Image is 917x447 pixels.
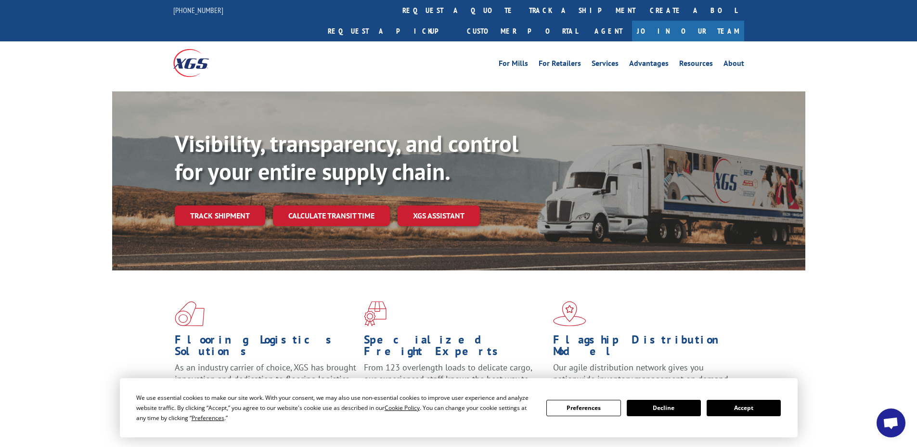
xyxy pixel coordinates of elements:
[585,21,632,41] a: Agent
[723,60,744,70] a: About
[175,128,518,186] b: Visibility, transparency, and control for your entire supply chain.
[398,205,480,226] a: XGS ASSISTANT
[321,21,460,41] a: Request a pickup
[136,393,535,423] div: We use essential cookies to make our site work. With your consent, we may also use non-essential ...
[592,60,619,70] a: Services
[364,334,546,362] h1: Specialized Freight Experts
[629,60,669,70] a: Advantages
[499,60,528,70] a: For Mills
[175,301,205,326] img: xgs-icon-total-supply-chain-intelligence-red
[192,414,224,422] span: Preferences
[385,404,420,412] span: Cookie Policy
[539,60,581,70] a: For Retailers
[553,334,735,362] h1: Flagship Distribution Model
[175,334,357,362] h1: Flooring Logistics Solutions
[120,378,798,437] div: Cookie Consent Prompt
[364,362,546,405] p: From 123 overlength loads to delicate cargo, our experienced staff knows the best way to move you...
[175,362,356,396] span: As an industry carrier of choice, XGS has brought innovation and dedication to flooring logistics...
[175,205,265,226] a: Track shipment
[460,21,585,41] a: Customer Portal
[627,400,701,416] button: Decline
[679,60,713,70] a: Resources
[364,301,387,326] img: xgs-icon-focused-on-flooring-red
[546,400,620,416] button: Preferences
[707,400,781,416] button: Accept
[632,21,744,41] a: Join Our Team
[553,301,586,326] img: xgs-icon-flagship-distribution-model-red
[553,362,730,384] span: Our agile distribution network gives you nationwide inventory management on demand.
[173,5,223,15] a: [PHONE_NUMBER]
[877,409,905,437] a: Open chat
[273,205,390,226] a: Calculate transit time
